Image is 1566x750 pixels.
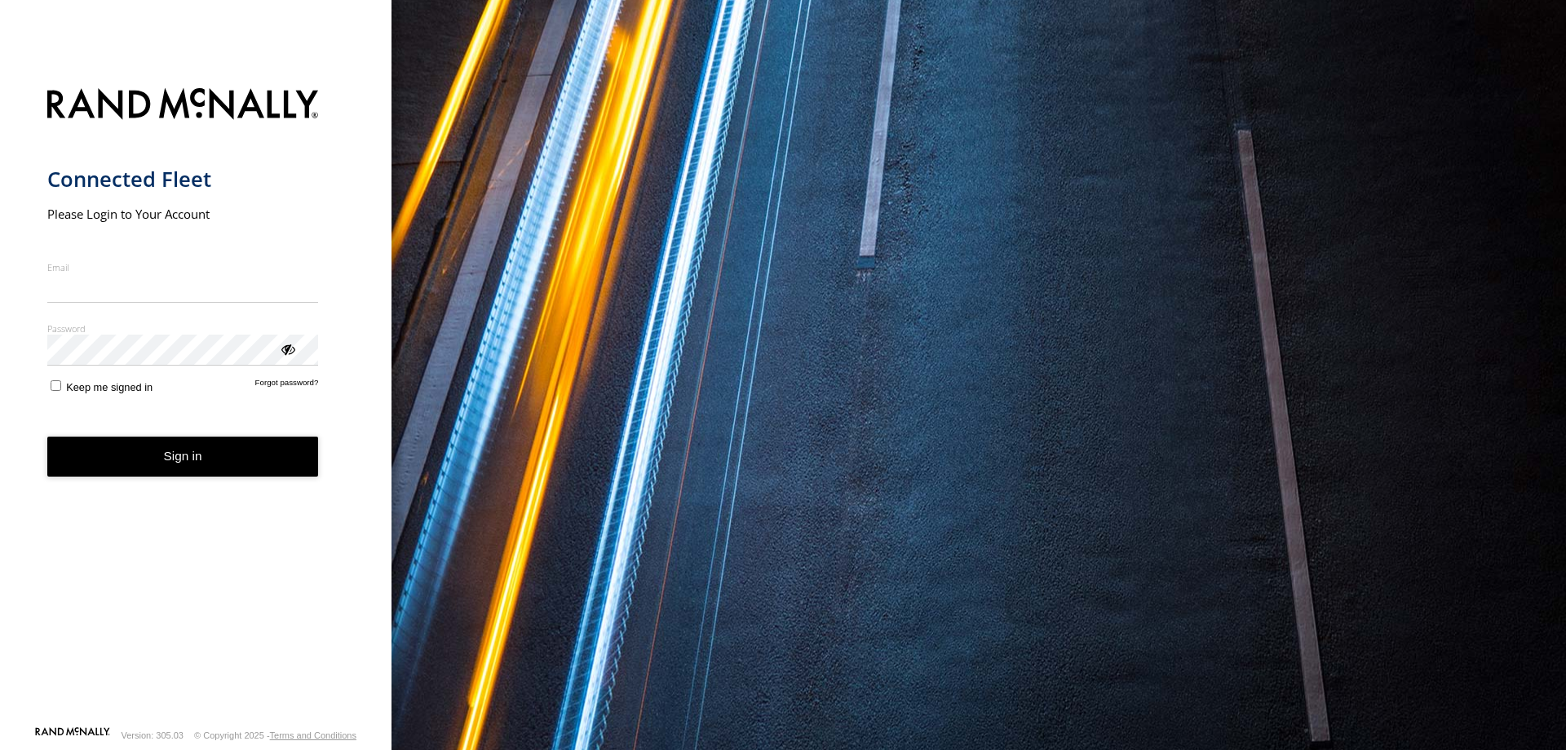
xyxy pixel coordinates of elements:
[47,437,319,477] button: Sign in
[122,730,184,740] div: Version: 305.03
[279,340,295,357] div: ViewPassword
[47,85,319,126] img: Rand McNally
[51,380,61,391] input: Keep me signed in
[47,322,319,335] label: Password
[194,730,356,740] div: © Copyright 2025 -
[47,206,319,222] h2: Please Login to Your Account
[270,730,356,740] a: Terms and Conditions
[47,261,319,273] label: Email
[35,727,110,743] a: Visit our Website
[66,381,153,393] span: Keep me signed in
[255,378,319,393] a: Forgot password?
[47,166,319,193] h1: Connected Fleet
[47,78,345,726] form: main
